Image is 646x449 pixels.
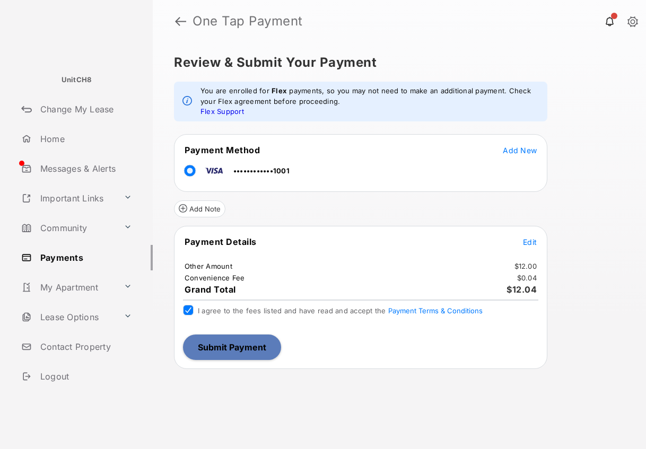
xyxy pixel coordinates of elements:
[185,284,236,295] span: Grand Total
[198,306,483,315] span: I agree to the fees listed and have read and accept the
[503,145,537,155] button: Add New
[174,200,225,217] button: Add Note
[17,96,153,122] a: Change My Lease
[17,156,153,181] a: Messages & Alerts
[17,186,119,211] a: Important Links
[17,245,153,270] a: Payments
[17,215,119,241] a: Community
[200,86,539,117] em: You are enrolled for payments, so you may not need to make an additional payment. Check your Flex...
[174,56,616,69] h5: Review & Submit Your Payment
[272,86,287,95] strong: Flex
[193,15,303,28] strong: One Tap Payment
[514,261,538,271] td: $12.00
[185,236,257,247] span: Payment Details
[507,284,537,295] span: $12.04
[388,306,483,315] button: I agree to the fees listed and have read and accept the
[17,334,153,359] a: Contact Property
[17,304,119,330] a: Lease Options
[17,126,153,152] a: Home
[185,145,260,155] span: Payment Method
[523,236,537,247] button: Edit
[523,237,537,246] span: Edit
[200,107,244,116] a: Flex Support
[503,146,537,155] span: Add New
[233,166,290,175] span: ••••••••••••1001
[517,273,537,283] td: $0.04
[183,334,281,360] button: Submit Payment
[184,261,233,271] td: Other Amount
[184,273,246,283] td: Convenience Fee
[62,75,92,85] p: UnitCH8
[17,364,153,389] a: Logout
[17,275,119,300] a: My Apartment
